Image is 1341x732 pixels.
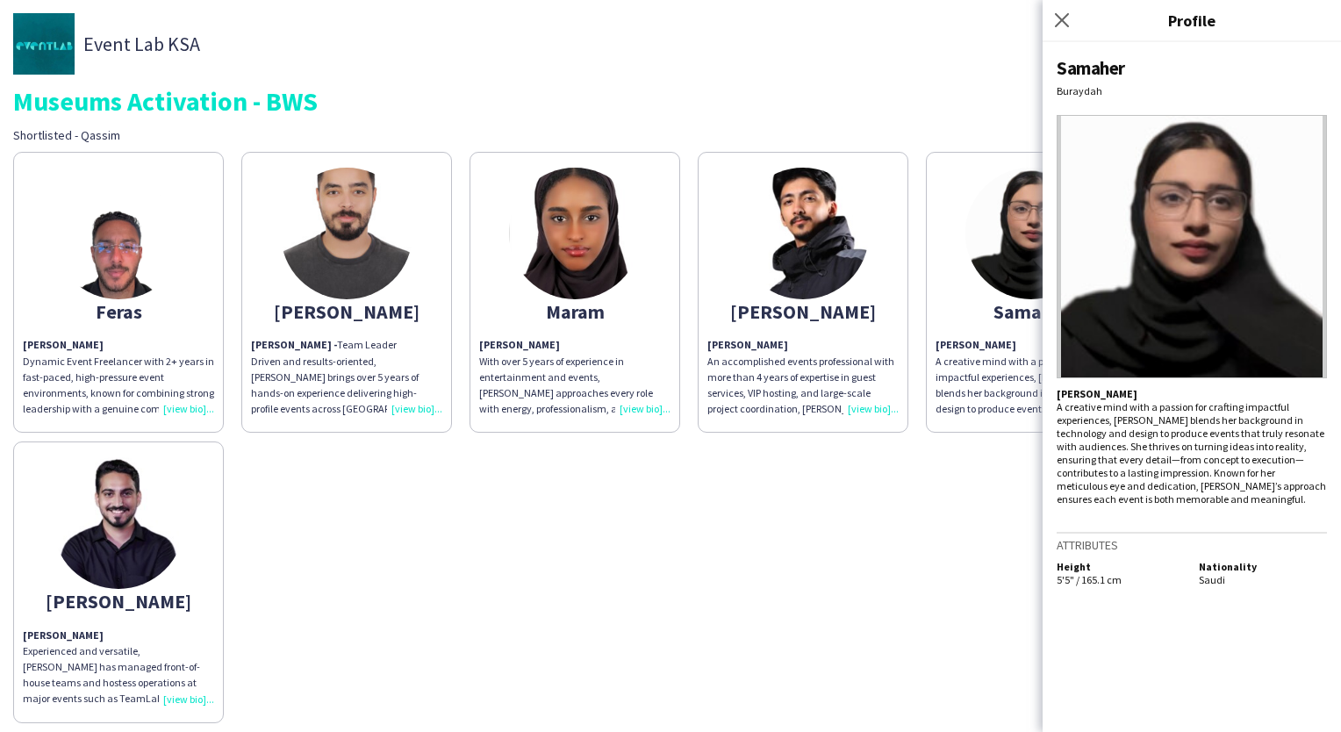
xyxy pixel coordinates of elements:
[1057,115,1327,378] img: Crew avatar or photo
[23,628,104,642] strong: [PERSON_NAME]
[53,168,184,299] img: thumb-96541979-d321-41b5-a117-bd6b0ba0e877.png
[1057,387,1327,506] p: A creative mind with a passion for crafting impactful experiences, [PERSON_NAME] blends her backg...
[479,304,670,319] div: Maram
[13,88,1328,114] div: Museums Activation - BWS
[1057,56,1327,80] div: Samaher
[23,337,214,417] p: Dynamic Event Freelancer with 2+ years in fast-paced, high-pressure event environments, known for...
[13,13,75,75] img: thumb-0bb4e2d8-acb8-43bc-afd2-4ef8c905ec8c.jpg
[707,338,788,351] strong: [PERSON_NAME]
[1057,84,1327,97] div: Buraydah
[1057,537,1327,553] h3: Attributes
[23,304,214,319] div: Feras
[251,337,442,417] p: Driven and results-oriented, [PERSON_NAME] brings over 5 years of hands-on experience delivering ...
[23,338,104,351] strong: [PERSON_NAME]
[509,168,641,299] img: thumb-672ce20ec6f2e.jpeg
[707,304,899,319] div: [PERSON_NAME]
[936,337,1127,417] p: A creative mind with a passion for crafting impactful experiences, [PERSON_NAME] blends her backg...
[1057,560,1185,573] h5: Height
[281,168,412,299] img: thumb-685a66355b1cb.jpeg
[251,304,442,319] div: [PERSON_NAME]
[1199,560,1327,573] h5: Nationality
[83,36,200,52] span: Event Lab KSA
[23,593,214,609] div: [PERSON_NAME]
[936,304,1127,319] div: Samaher
[479,337,670,417] p: With over 5 years of experience in entertainment and events, [PERSON_NAME] approaches every role ...
[936,338,1016,351] strong: [PERSON_NAME]
[23,628,214,707] p: Experienced and versatile, [PERSON_NAME] has managed front-of-house teams and hostess operations ...
[479,338,560,351] strong: [PERSON_NAME]
[53,457,184,589] img: thumb-689595af78216.jpeg
[965,168,1097,299] img: thumb-680920ca27b61.jpeg
[707,337,899,417] p: An accomplished events professional with more than 4 years of expertise in guest services, VIP ho...
[1057,573,1122,586] span: 5'5" / 165.1 cm
[13,127,473,143] div: Shortlisted - Qassim
[737,168,869,299] img: thumb-67db0dfce5dc5.jpeg
[1199,573,1225,586] span: Saudi
[1043,9,1341,32] h3: Profile
[1057,387,1137,400] strong: [PERSON_NAME]
[337,338,397,351] span: Team Leader
[251,338,337,351] strong: [PERSON_NAME] -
